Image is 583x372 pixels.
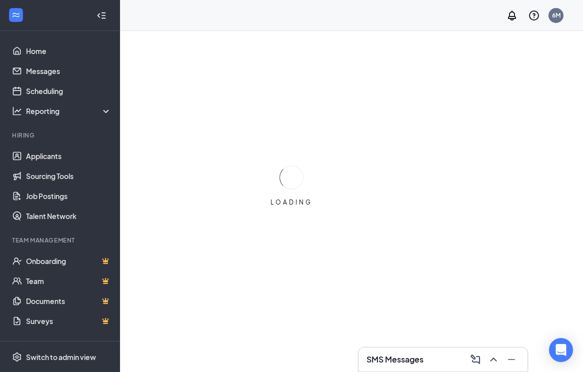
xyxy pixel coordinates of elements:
svg: ChevronUp [487,353,499,365]
svg: Collapse [96,10,106,20]
a: OnboardingCrown [26,251,111,271]
div: Reporting [26,106,112,116]
a: DocumentsCrown [26,291,111,311]
a: TeamCrown [26,271,111,291]
svg: Settings [12,352,22,362]
div: Hiring [12,131,109,139]
a: Applicants [26,146,111,166]
button: ComposeMessage [467,351,483,367]
svg: Notifications [506,9,518,21]
button: ChevronUp [485,351,501,367]
a: Talent Network [26,206,111,226]
div: 6M [552,11,560,19]
button: Minimize [503,351,519,367]
svg: WorkstreamLogo [11,10,21,20]
a: SurveysCrown [26,311,111,331]
a: Sourcing Tools [26,166,111,186]
div: Open Intercom Messenger [549,338,573,362]
svg: Minimize [505,353,517,365]
svg: ComposeMessage [469,353,481,365]
div: Switch to admin view [26,352,96,362]
div: LOADING [266,198,316,206]
h3: SMS Messages [366,354,423,365]
a: Scheduling [26,81,111,101]
div: Team Management [12,236,109,244]
a: Messages [26,61,111,81]
a: Home [26,41,111,61]
a: Job Postings [26,186,111,206]
svg: Analysis [12,106,22,116]
svg: QuestionInfo [528,9,540,21]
